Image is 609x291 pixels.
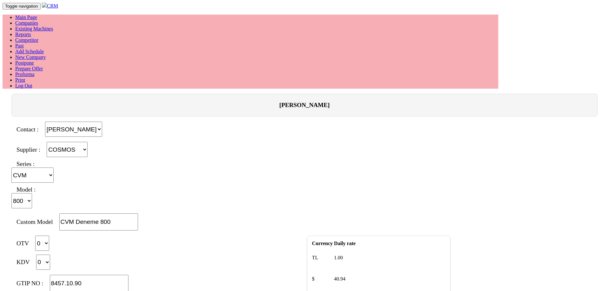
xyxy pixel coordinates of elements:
span: OTV [11,236,34,250]
span: Toggle navigation [5,4,38,9]
a: Log Out [15,83,32,88]
a: Prepare Offer [15,66,43,71]
a: CRM [42,3,58,9]
div: [PERSON_NAME] [11,94,598,117]
span: Contact : [11,122,44,136]
a: New Company [15,54,46,60]
span: Model : [11,182,41,197]
span: Custom Model [11,215,58,229]
td: 40.94 [334,269,356,289]
td: $ [312,269,333,289]
a: Main Page [15,15,37,20]
th: Currency [312,240,333,247]
a: Past [15,43,24,48]
a: Existing Machines [15,26,53,31]
span: Supplier : [11,142,45,157]
td: 1.00 [334,247,356,268]
a: Competitor [15,37,38,43]
input: Custom Model [59,213,138,231]
a: Proforma [15,72,34,77]
button: Toggle navigation [3,3,41,9]
th: Daily rate [334,240,356,247]
span: GTIP NO : [11,276,49,290]
img: header.png [42,3,47,8]
span: KDV [11,255,35,269]
a: Add Schedule [15,49,44,54]
a: Companies [15,20,38,26]
a: Print [15,77,25,83]
td: TL [312,247,333,268]
a: Reports [15,32,31,37]
span: Series : [11,157,40,171]
a: Postpone [15,60,34,66]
